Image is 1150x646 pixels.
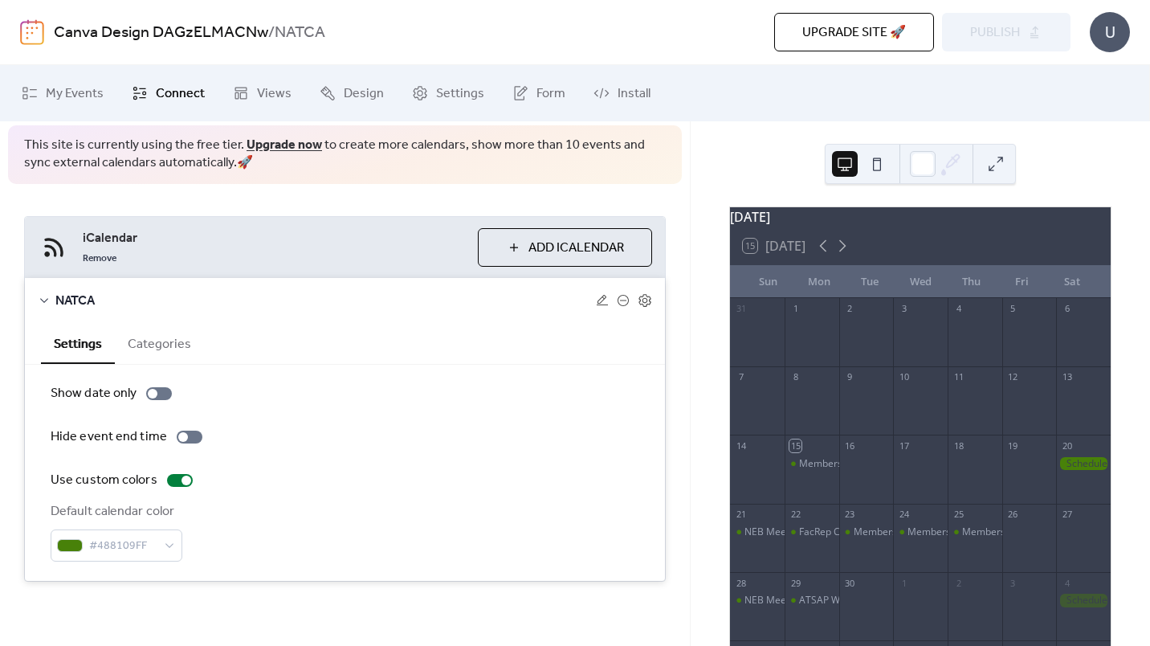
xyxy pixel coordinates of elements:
div: 12 [1007,371,1019,383]
div: 11 [952,371,964,383]
div: 2 [952,577,964,589]
div: 4 [1061,577,1073,589]
button: Upgrade site 🚀 [774,13,934,51]
div: Membership Call [854,525,930,539]
div: 28 [735,577,747,589]
span: Remove [83,252,116,265]
div: 15 [789,440,801,452]
div: 16 [844,440,856,452]
div: Schedule Posting [1056,594,1111,607]
div: 3 [1007,577,1019,589]
a: Install [581,72,663,115]
div: Membership Call [839,525,894,539]
div: 20 [1061,440,1073,452]
div: 26 [1007,509,1019,521]
div: Default calendar color [51,502,179,521]
div: Tue [844,266,895,298]
div: 8 [789,371,801,383]
div: Membership Call [893,525,948,539]
a: Views [221,72,304,115]
a: Canva Design DAGzELMACNw [54,18,268,48]
span: Settings [436,84,484,104]
div: 22 [789,509,801,521]
button: Categories [115,323,204,362]
b: / [268,18,275,48]
div: 25 [952,509,964,521]
span: #488109FF [89,537,157,556]
div: Wed [895,266,946,298]
span: iCalendar [83,229,465,248]
span: Views [257,84,292,104]
div: FacRep Call [785,525,839,539]
div: 14 [735,440,747,452]
button: Settings [41,323,115,364]
span: Connect [156,84,205,104]
div: 9 [844,371,856,383]
div: 1 [789,303,801,315]
button: Add iCalendar [478,228,652,267]
div: 3 [898,303,910,315]
div: 6 [1061,303,1073,315]
div: Sun [743,266,793,298]
div: [DATE] [730,207,1111,227]
img: ical [38,231,70,264]
div: Membership Call [948,525,1002,539]
span: Form [536,84,565,104]
div: ATSAP Webinar [785,594,839,607]
div: 7 [735,371,747,383]
span: Design [344,84,384,104]
div: 2 [844,303,856,315]
div: 24 [898,509,910,521]
a: Settings [400,72,496,115]
span: My Events [46,84,104,104]
div: 18 [952,440,964,452]
div: Membership Meeting [799,457,895,471]
div: Thu [946,266,997,298]
div: 10 [898,371,910,383]
div: NEB Meeting [730,525,785,539]
div: Membership Call [962,525,1038,539]
span: NATCA [55,292,596,311]
span: Upgrade site 🚀 [802,23,906,43]
div: 27 [1061,509,1073,521]
div: 17 [898,440,910,452]
a: Design [308,72,396,115]
div: Use custom colors [51,471,157,490]
span: Install [618,84,650,104]
a: Connect [120,72,217,115]
b: NATCA [275,18,325,48]
div: 23 [844,509,856,521]
div: Fri [997,266,1047,298]
div: Membership Call [907,525,984,539]
div: NEB Meeting [744,594,803,607]
div: Mon [793,266,844,298]
div: 31 [735,303,747,315]
div: 30 [844,577,856,589]
div: 21 [735,509,747,521]
div: ATSAP Webinar [799,594,869,607]
div: Show date only [51,384,137,403]
div: 4 [952,303,964,315]
div: 13 [1061,371,1073,383]
div: FacRep Call [799,525,850,539]
a: Upgrade now [247,133,322,157]
span: This site is currently using the free tier. to create more calendars, show more than 10 events an... [24,137,666,173]
div: NEB Meeting [744,525,803,539]
div: NEB Meeting [730,594,785,607]
div: Schedule Posting [1056,457,1111,471]
a: My Events [10,72,116,115]
div: 19 [1007,440,1019,452]
div: Membership Meeting [785,457,839,471]
div: Hide event end time [51,427,167,447]
img: logo [20,19,44,45]
span: Add iCalendar [528,239,624,258]
div: U [1090,12,1130,52]
div: 1 [898,577,910,589]
div: Sat [1047,266,1098,298]
div: 5 [1007,303,1019,315]
div: 29 [789,577,801,589]
a: Form [500,72,577,115]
